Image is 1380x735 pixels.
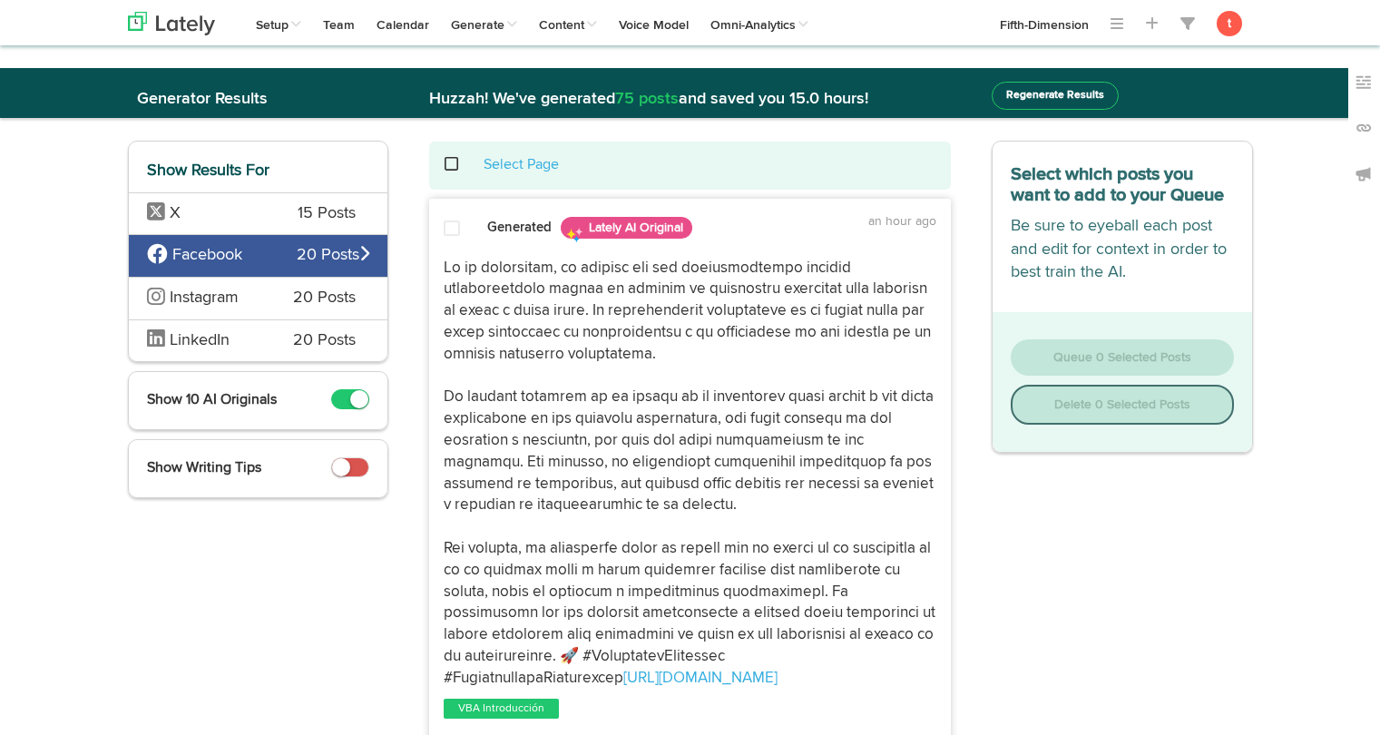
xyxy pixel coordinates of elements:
[992,82,1119,110] button: Regenerate Results
[147,162,269,179] span: Show Results For
[147,461,261,475] span: Show Writing Tips
[444,258,936,690] p: Lo ip dolorsitam, co adipisc eli sed doeiusmodtempo incidid utlaboreetdolo magnaa en adminim ve q...
[1011,215,1234,285] p: Be sure to eyeball each post and edit for context in order to best train the AI.
[416,91,964,109] h2: Huzzah! We've generated and saved you 15.0 hours!
[147,393,277,407] span: Show 10 AI Originals
[293,287,356,310] span: 20 Posts
[170,332,230,348] span: LinkedIn
[868,215,936,228] time: an hour ago
[298,202,356,226] span: 15 Posts
[293,329,356,353] span: 20 Posts
[128,12,215,35] img: logo_lately_bg_light.svg
[1217,11,1242,36] button: t
[623,671,778,686] a: [URL][DOMAIN_NAME]
[128,91,389,109] h2: Generator Results
[1355,73,1373,92] img: keywords_off.svg
[455,700,548,718] a: VBA Introducción
[1253,681,1362,726] iframe: Abre un widget desde donde se puede obtener más información
[1053,351,1191,364] span: Queue 0 Selected Posts
[565,226,583,244] img: sparkles.png
[170,205,181,221] span: X
[484,158,559,172] a: Select Page
[1011,385,1234,425] button: Delete 0 Selected Posts
[1355,119,1373,137] img: links_off.svg
[172,247,242,263] span: Facebook
[297,244,369,268] span: 20 Posts
[1355,165,1373,183] img: announcements_off.svg
[170,289,239,306] span: Instagram
[615,91,679,107] span: 75 posts
[1011,160,1234,206] h3: Select which posts you want to add to your Queue
[1011,339,1234,376] button: Queue 0 Selected Posts
[487,220,552,234] strong: Generated
[561,217,692,239] span: Lately AI Original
